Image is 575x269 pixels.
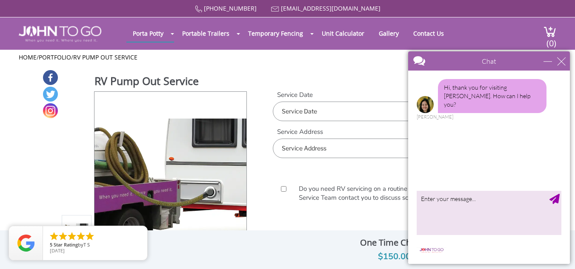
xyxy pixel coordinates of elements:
[19,53,37,61] a: Home
[242,25,309,42] a: Temporary Fencing
[372,25,405,42] a: Gallery
[43,70,58,85] a: Facebook
[323,250,466,263] div: $150.00
[58,231,68,241] li: 
[126,25,170,42] a: Porta Potty
[273,102,442,121] input: Service Date
[43,103,58,118] a: Instagram
[295,184,526,203] label: Do you need RV servicing on a routine basis? Check here to have our Customer Service Team contact...
[65,224,88,246] img: Product
[204,4,257,12] a: [PHONE_NUMBER]
[323,235,466,250] div: One Time Charge
[407,25,450,42] a: Contact Us
[271,6,279,12] img: Mail
[39,53,71,61] a: Portfolio
[50,247,65,254] span: [DATE]
[281,4,380,12] a: [EMAIL_ADDRESS][DOMAIN_NAME]
[94,119,246,268] img: Product
[273,91,442,99] label: Service Date
[546,31,556,49] span: (0)
[43,87,58,102] a: Twitter
[195,6,202,13] img: Call
[176,25,236,42] a: Portable Trailers
[19,53,556,62] ul: / /
[50,242,140,248] span: by
[49,231,59,241] li: 
[315,25,371,42] a: Unit Calculator
[19,26,101,42] img: JOHN to go
[94,74,243,91] h1: RV Pump Out Service
[544,26,556,37] img: cart a
[85,231,95,241] li: 
[403,46,575,269] iframe: Live Chat Box
[50,241,52,248] span: 5
[54,241,78,248] span: Star Rating
[67,231,77,241] li: 
[17,235,34,252] img: Review Rating
[273,139,533,158] input: Service Address
[73,53,137,61] a: RV Pump Out Service
[273,127,533,136] label: Service Address
[83,241,90,248] span: T S
[76,231,86,241] li: 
